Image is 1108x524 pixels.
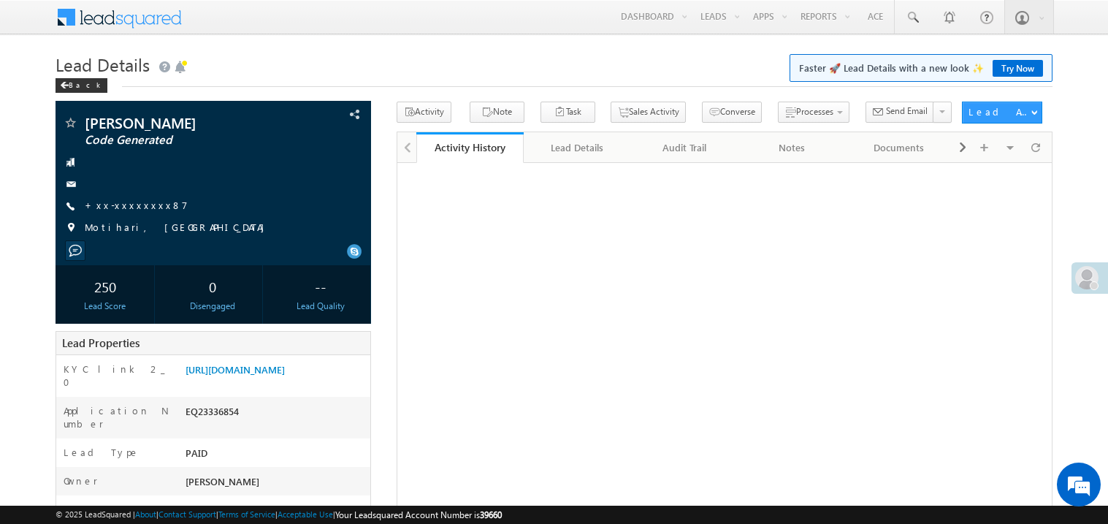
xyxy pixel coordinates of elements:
label: Lead Type [64,446,140,459]
span: Faster 🚀 Lead Details with a new look ✨ [799,61,1043,75]
div: Documents [857,139,940,156]
span: [PERSON_NAME] [85,115,280,130]
button: Activity [397,102,451,123]
span: © 2025 LeadSquared | | | | | [56,508,502,522]
a: Contact Support [158,509,216,519]
a: Activity History [416,132,524,163]
span: Processes [796,106,833,117]
span: Send Email [886,105,928,118]
span: Motihari, [GEOGRAPHIC_DATA] [85,221,272,235]
label: Application Number [64,404,170,430]
div: Disengaged [167,300,259,313]
span: Code Generated [85,133,280,148]
div: Lead Quality [275,300,367,313]
a: Notes [738,132,846,163]
a: Audit Trail [631,132,738,163]
label: KYC link 2_0 [64,362,170,389]
div: Lead Score [59,300,151,313]
div: Lead Actions [968,105,1031,118]
button: Task [540,102,595,123]
div: Lead Details [535,139,618,156]
div: 0 [167,273,259,300]
div: Back [56,78,107,93]
span: 39660 [480,509,502,520]
button: Sales Activity [611,102,686,123]
a: +xx-xxxxxxxx87 [85,199,188,211]
span: [PERSON_NAME] [186,475,259,487]
div: PAID [182,446,370,466]
div: EQ23336854 [182,404,370,425]
div: Notes [750,139,833,156]
a: About [135,509,156,519]
a: Terms of Service [218,509,275,519]
button: Converse [702,102,762,123]
a: Back [56,77,115,90]
label: Owner [64,474,98,487]
a: Try Now [993,60,1043,77]
a: Lead Details [524,132,631,163]
button: Processes [778,102,849,123]
div: Audit Trail [643,139,725,156]
button: Send Email [866,102,934,123]
div: Activity History [427,140,513,154]
div: -- [275,273,367,300]
a: [URL][DOMAIN_NAME] [186,363,285,376]
span: Lead Properties [62,335,140,350]
div: 250 [59,273,151,300]
button: Note [470,102,524,123]
button: Lead Actions [962,102,1042,124]
a: Acceptable Use [278,509,333,519]
span: Lead Details [56,53,150,76]
a: Documents [846,132,953,163]
span: Your Leadsquared Account Number is [335,509,502,520]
